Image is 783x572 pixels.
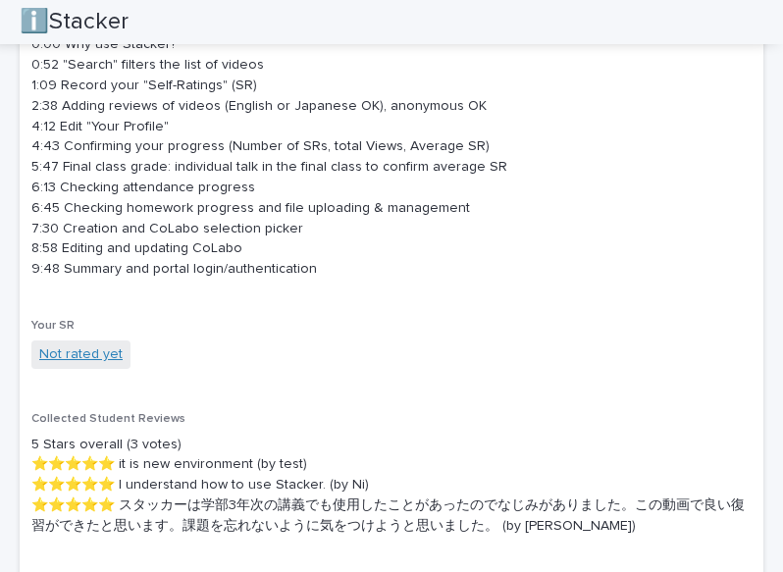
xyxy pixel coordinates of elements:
a: Not rated yet [39,344,123,365]
span: Your SR [31,320,75,332]
h2: ℹ️Stacker [20,8,129,36]
p: 5 Stars overall (3 votes) ⭐️⭐️⭐️⭐️⭐️ it is new environment (by test) ⭐️⭐️⭐️⭐️⭐️ I understand how ... [31,435,752,537]
span: Collected Student Reviews [31,413,185,425]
